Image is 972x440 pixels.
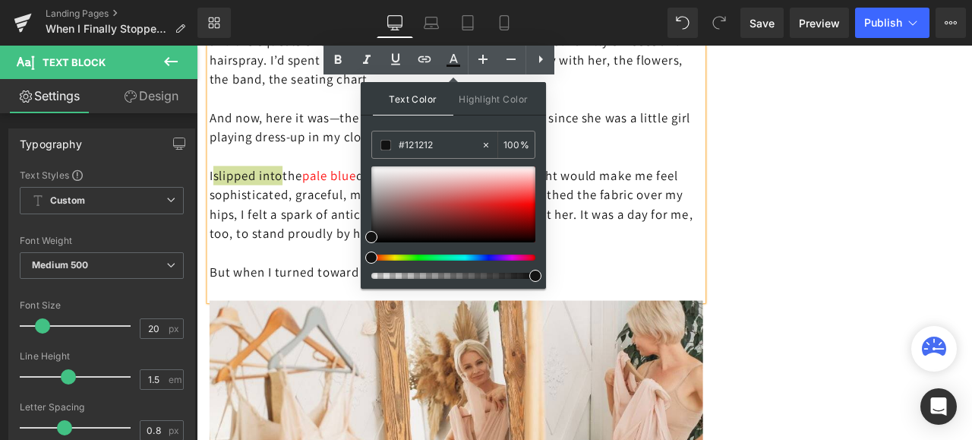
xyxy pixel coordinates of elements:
span: em [169,375,181,385]
div: Letter Spacing [20,402,184,413]
p: But when I turned toward the mirror… I literally gasped. [15,257,600,280]
div: Open Intercom Messenger [920,388,957,425]
span: When I Finally Stopped Hiding [46,23,169,35]
div: Text Styles [20,169,184,181]
span: Preview [799,15,840,31]
span: pale blue [125,144,189,164]
span: Highlight Color [453,82,534,115]
span: Text Color [373,82,453,116]
a: Tablet [450,8,486,38]
a: Design [102,79,200,113]
b: Medium 500 [32,259,88,271]
span: Publish [864,17,902,29]
span: px [169,324,181,334]
a: Mobile [486,8,522,38]
a: New Library [197,8,231,38]
button: More [936,8,966,38]
button: Undo [667,8,698,38]
div: Font Weight [20,236,184,246]
input: Color [399,137,481,154]
div: Font Size [20,300,184,311]
a: Preview [790,8,849,38]
div: % [498,131,535,158]
a: Laptop [413,8,450,38]
a: Landing Pages [46,8,197,20]
p: I slipped into the dress I’d chosen, the one I thought would make me feel sophisticated, graceful... [15,143,600,234]
b: Custom [50,195,85,207]
span: Text Block [43,56,106,68]
span: px [169,426,181,435]
p: And now, here it was—the day she’d been dreaming about since she was a little girl playing dress-... [15,74,600,120]
a: Desktop [377,8,413,38]
button: Redo [704,8,734,38]
button: Publish [855,8,929,38]
div: Line Height [20,351,184,362]
span: Save [750,15,775,31]
div: Typography [20,129,82,150]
